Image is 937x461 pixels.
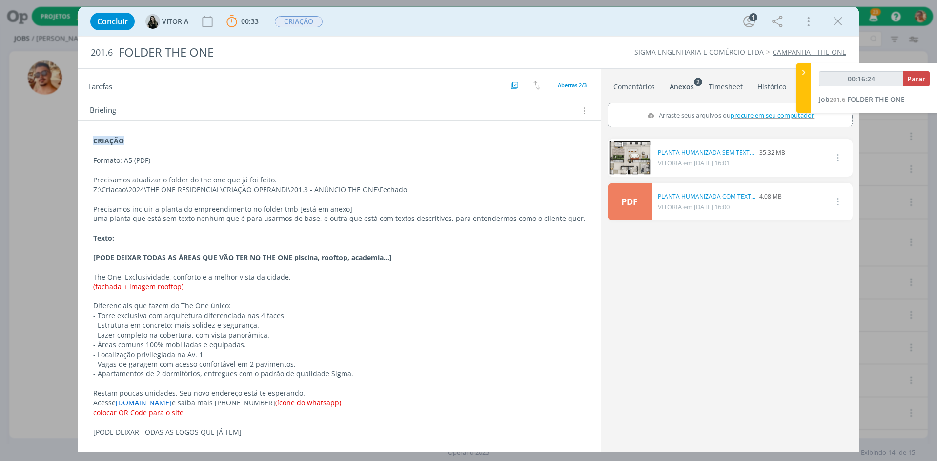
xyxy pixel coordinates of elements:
[93,185,586,195] p: Z:\Criacao\2024\THE ONE RESIDENCIAL\CRIAÇÃO OPERANDI\201.3 - ANÚNCIO THE ONE\Fechado
[93,136,124,145] strong: CRIAÇÃO
[93,408,183,417] span: colocar QR Code para o site
[830,95,845,104] span: 201.6
[116,398,172,407] a: [DOMAIN_NAME]
[608,183,652,220] a: PDF
[903,71,930,86] button: Parar
[93,301,586,311] p: Diferenciais que fazem do The One único:
[115,40,528,64] div: FOLDER THE ONE
[224,14,261,29] button: 00:33
[694,78,702,86] sup: 2
[613,78,655,92] a: Comentários
[731,111,814,120] span: procure em seu computador
[643,109,817,121] label: Arraste seus arquivos ou
[145,14,188,29] button: VVITORIA
[93,350,586,360] p: - Localização privilegiada na Av. 1
[93,214,586,223] p: uma planta que está sem texto nenhum que é para usarmos de base, e outra que está com textos desc...
[741,14,757,29] button: 1
[93,330,586,340] p: - Lazer completo na cobertura, com vista panorâmica.
[91,47,113,58] span: 201.6
[658,148,785,157] div: 35.32 MB
[93,175,586,185] p: Precisamos atualizar o folder do the one que já foi feito.
[658,202,730,211] span: VITORIA em [DATE] 16:00
[93,311,586,321] p: - Torre exclusiva com arquitetura diferenciada nas 4 faces.
[93,340,586,350] p: - Áreas comuns 100% mobiliadas e equipadas.
[658,192,782,201] div: 4.08 MB
[708,78,743,92] a: Timesheet
[93,360,586,369] p: - Vagas de garagem com acesso confortável em 2 pavimentos.
[749,13,757,21] div: 1
[93,321,586,330] p: - Estrutura em concreto: mais solidez e segurança.
[93,233,114,242] strong: Texto:
[847,95,905,104] span: FOLDER THE ONE
[670,82,694,92] div: Anexos
[773,47,846,57] a: CAMPANHA - THE ONE
[93,398,586,408] p: Acesse e saiba mais [PHONE_NUMBER]
[93,427,586,437] p: [PODE DEIXAR TODAS AS LOGOS QUE JÁ TEM]
[93,204,586,214] p: Precisamos incluir a planta do empreendimento no folder tmb [está em anexo]
[558,81,587,89] span: Abertas 2/3
[88,80,112,91] span: Tarefas
[658,148,755,157] a: PLANTA HUMANIZADA SEM TEXTO.png
[757,78,787,92] a: Histórico
[78,7,859,452] div: dialog
[97,18,128,25] span: Concluir
[241,17,259,26] span: 00:33
[90,104,116,117] span: Briefing
[93,388,586,398] p: Restam poucas unidades. Seu novo endereço está te esperando.
[93,253,392,262] strong: [PODE DEIXAR TODAS AS ÁREAS QUE VÃO TER NO THE ONE piscina, rooftop, academia...]
[93,156,586,165] p: Formato: A5 (PDF)
[274,16,323,28] button: CRIAÇÃO
[819,95,905,104] a: Job201.6FOLDER THE ONE
[275,16,323,27] span: CRIAÇÃO
[162,18,188,25] span: VITORIA
[90,13,135,30] button: Concluir
[93,369,586,379] p: - Apartamentos de 2 dormitórios, entregues com o padrão de qualidade Sigma.
[634,47,764,57] a: SIGMA ENGENHARIA E COMÉRCIO LTDA
[93,282,183,291] span: (fachada + imagem rooftop)
[93,272,586,282] p: The One: Exclusividade, conforto e a melhor vista da cidade.
[533,81,540,90] img: arrow-down-up.svg
[145,14,160,29] img: V
[658,159,730,167] span: VITORIA em [DATE] 16:01
[275,398,341,407] span: (ícone do whatsapp)
[907,74,925,83] span: Parar
[658,192,755,201] a: PLANTA HUMANIZADA COM TEXTO.pdf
